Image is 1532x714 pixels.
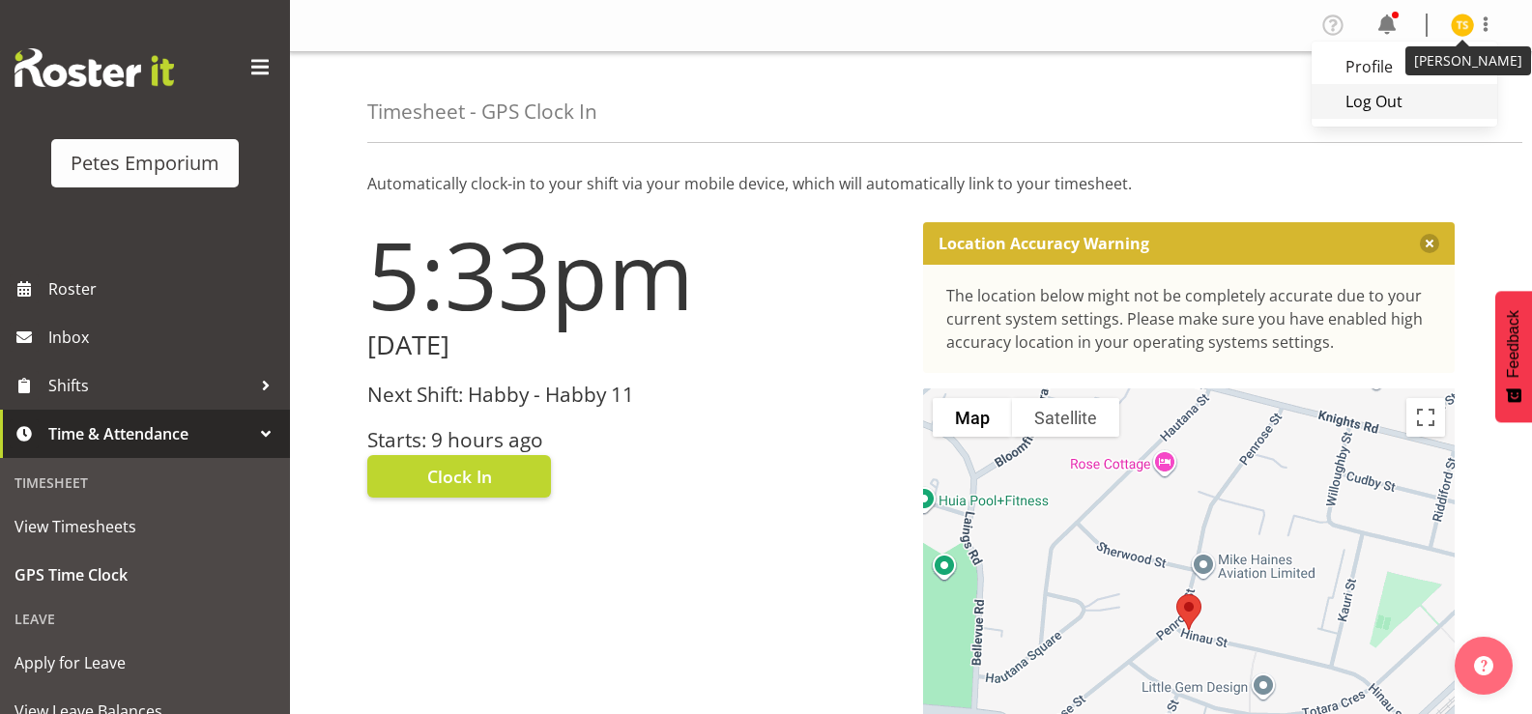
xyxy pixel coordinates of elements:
span: Inbox [48,323,280,352]
span: Roster [48,274,280,303]
div: Timesheet [5,463,285,502]
span: View Timesheets [14,512,275,541]
span: Feedback [1505,310,1522,378]
img: help-xxl-2.png [1474,656,1493,675]
a: View Timesheets [5,502,285,551]
div: Petes Emporium [71,149,219,178]
span: Time & Attendance [48,419,251,448]
button: Show satellite imagery [1012,398,1119,437]
span: GPS Time Clock [14,560,275,589]
a: Profile [1312,49,1497,84]
a: Log Out [1312,84,1497,119]
button: Show street map [933,398,1012,437]
h3: Starts: 9 hours ago [367,429,900,451]
a: Apply for Leave [5,639,285,687]
button: Toggle fullscreen view [1406,398,1445,437]
button: Close message [1420,234,1439,253]
button: Clock In [367,455,551,498]
a: GPS Time Clock [5,551,285,599]
h1: 5:33pm [367,222,900,327]
span: Clock In [427,464,492,489]
img: Rosterit website logo [14,48,174,87]
p: Location Accuracy Warning [939,234,1149,253]
h3: Next Shift: Habby - Habby 11 [367,384,900,406]
p: Automatically clock-in to your shift via your mobile device, which will automatically link to you... [367,172,1455,195]
h4: Timesheet - GPS Clock In [367,100,597,123]
div: Leave [5,599,285,639]
span: Shifts [48,371,251,400]
img: tamara-straker11292.jpg [1451,14,1474,37]
span: Apply for Leave [14,648,275,677]
div: The location below might not be completely accurate due to your current system settings. Please m... [946,284,1432,354]
h2: [DATE] [367,330,900,360]
button: Feedback - Show survey [1495,291,1532,422]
